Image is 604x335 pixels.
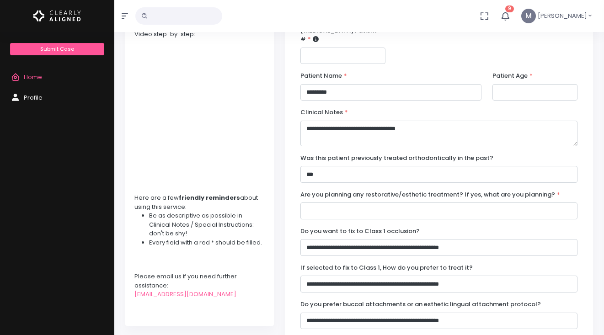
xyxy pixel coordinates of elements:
label: If selected to fix to Class 1, How do you prefer to treat it? [300,263,473,272]
div: Video step-by-step: [134,30,265,39]
span: 9 [505,5,514,12]
div: Here are a few about using this service: [134,193,265,211]
label: Are you planning any restorative/esthetic treatment? If yes, what are you planning? [300,190,560,199]
label: Do you prefer buccal attachments or an esthetic lingual attachment protocol? [300,300,541,309]
span: Submit Case [40,45,74,53]
li: Every field with a red * should be filled. [149,238,265,247]
label: Patient Age [492,71,533,80]
span: [PERSON_NAME] [538,11,587,21]
span: Profile [24,93,43,102]
span: M [521,9,536,23]
div: Please email us if you need further assistance: [134,272,265,290]
strong: friendly reminders [179,193,240,202]
label: Was this patient previously treated orthodontically in the past? [300,154,493,163]
label: Do you want to fix to Class 1 occlusion? [300,227,420,236]
span: Home [24,73,42,81]
label: Clinical Notes [300,108,348,117]
a: [EMAIL_ADDRESS][DOMAIN_NAME] [134,290,236,298]
img: Logo Horizontal [33,6,81,26]
label: Patient Name [300,71,347,80]
label: [MEDICAL_DATA] Patient # [300,26,385,44]
a: Submit Case [10,43,104,55]
li: Be as descriptive as possible in Clinical Notes / Special Instructions: don't be shy! [149,211,265,238]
